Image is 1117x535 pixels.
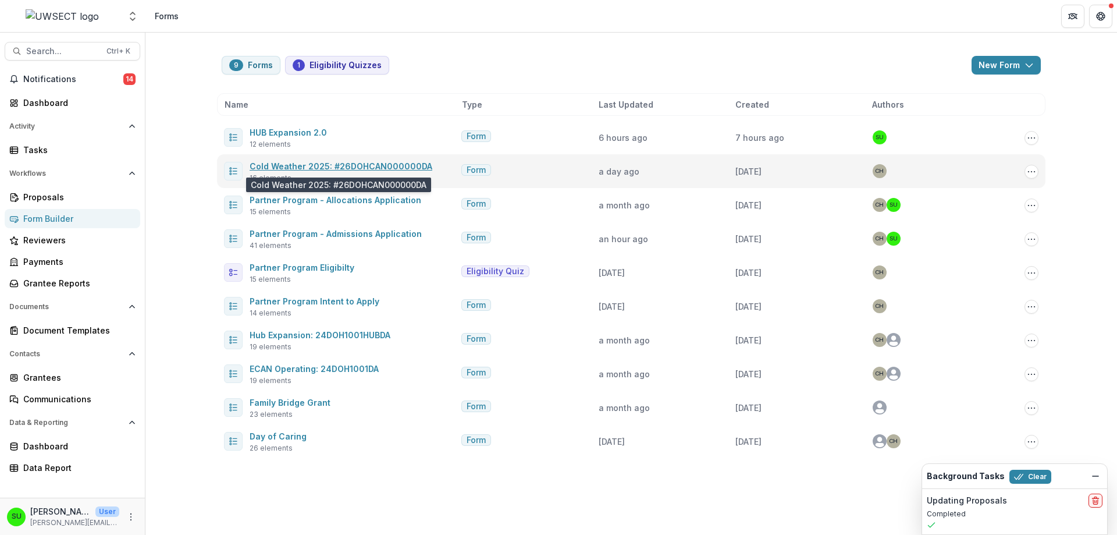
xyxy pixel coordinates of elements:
span: a day ago [599,166,639,176]
a: ECAN Operating: 24DOH1001DA [250,364,379,374]
span: [DATE] [735,369,762,379]
a: Tasks [5,140,140,160]
span: Authors [872,98,904,111]
div: Forms [155,10,179,22]
div: Carli Herz [875,236,884,242]
span: [DATE] [735,302,762,311]
div: Carli Herz [875,202,884,208]
a: Cold Weather 2025: #26DOHCAN000000DA [250,161,432,171]
button: Open Data & Reporting [5,413,140,432]
a: Partner Program Intent to Apply [250,296,379,306]
div: Grantee Reports [23,277,131,289]
a: Partner Program - Allocations Application [250,195,421,205]
div: Form Builder [23,212,131,225]
a: Day of Caring [250,431,307,441]
span: Form [467,402,486,412]
button: Options [1024,266,1038,280]
button: Options [1024,300,1038,314]
div: Proposals [23,191,131,203]
a: Form Builder [5,209,140,228]
a: Dashboard [5,93,140,112]
h2: Background Tasks [927,472,1005,481]
div: Communications [23,393,131,405]
span: Notifications [23,75,123,84]
div: Ctrl + K [104,45,133,58]
span: Search... [26,47,99,56]
div: Carli Herz [875,371,884,377]
a: Hub Expansion: 24DOH1001HUBDA [250,330,390,340]
svg: avatar [873,401,887,414]
div: Scott Umbel [890,236,898,242]
a: Data Report [5,458,140,477]
button: Dismiss [1088,469,1102,483]
span: Form [467,165,486,175]
span: [DATE] [735,200,762,210]
span: 19 elements [250,342,291,352]
span: a month ago [599,403,650,413]
button: Options [1024,232,1038,246]
button: Open entity switcher [124,5,141,28]
span: 16 elements [250,173,291,183]
div: Carli Herz [875,303,884,309]
span: Form [467,199,486,209]
button: Options [1024,199,1038,212]
span: Form [467,233,486,243]
span: [DATE] [735,335,762,345]
p: [PERSON_NAME][EMAIL_ADDRESS][PERSON_NAME][DOMAIN_NAME] [30,518,119,528]
a: Partner Program - Admissions Application [250,229,422,239]
span: [DATE] [735,403,762,413]
button: Open Activity [5,117,140,136]
span: 15 elements [250,274,291,285]
span: Form [467,132,486,141]
div: Carli Herz [875,168,884,174]
span: a month ago [599,369,650,379]
span: [DATE] [735,268,762,278]
a: Communications [5,389,140,409]
a: HUB Expansion 2.0 [250,127,327,137]
button: New Form [972,56,1041,75]
span: 19 elements [250,375,291,386]
a: Grantees [5,368,140,387]
button: Search... [5,42,140,61]
span: [DATE] [599,302,625,311]
div: Scott Umbel [890,202,898,208]
a: Grantee Reports [5,274,140,293]
div: Data Report [23,462,131,474]
button: Open Documents [5,297,140,316]
div: Scott Umbel [12,513,22,520]
svg: avatar [887,367,901,381]
a: Proposals [5,187,140,207]
a: Reviewers [5,231,140,250]
span: Workflows [9,169,124,178]
button: More [124,510,138,524]
span: 7 hours ago [735,133,784,143]
div: Scott Umbel [876,134,884,140]
div: Dashboard [23,97,131,109]
button: Eligibility Quizzes [285,56,389,75]
span: Name [225,98,248,111]
div: Carli Herz [875,270,884,275]
span: Eligibility Quiz [467,267,524,277]
a: Payments [5,252,140,271]
span: 15 elements [250,207,291,217]
button: Options [1024,401,1038,415]
p: Completed [927,509,1102,519]
svg: avatar [873,434,887,448]
span: 9 [234,61,239,69]
div: Reviewers [23,234,131,246]
button: delete [1088,494,1102,508]
p: [PERSON_NAME] [30,505,91,518]
span: Contacts [9,350,124,358]
span: Type [462,98,482,111]
span: [DATE] [735,437,762,447]
div: Tasks [23,144,131,156]
button: Partners [1061,5,1084,28]
svg: avatar [887,333,901,347]
div: Payments [23,256,131,268]
nav: breadcrumb [150,8,183,24]
span: Activity [9,122,124,130]
a: Family Bridge Grant [250,398,330,408]
button: Options [1024,165,1038,179]
button: Forms [222,56,280,75]
span: [DATE] [735,166,762,176]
